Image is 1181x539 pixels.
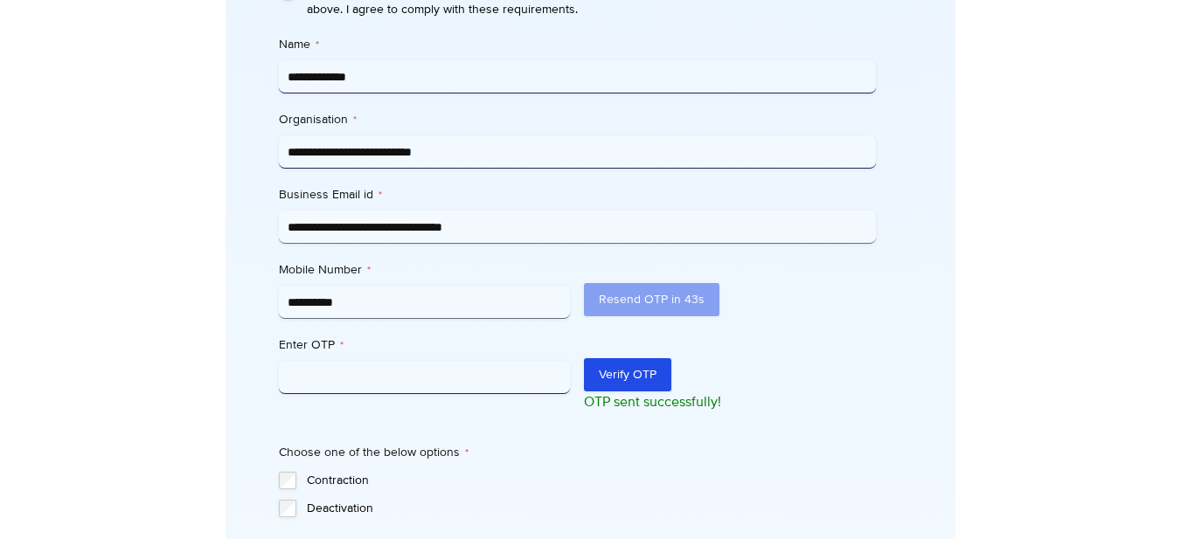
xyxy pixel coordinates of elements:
[584,283,719,316] button: Resend OTP in 43s
[279,186,876,204] label: Business Email id
[279,111,876,128] label: Organisation
[279,444,469,461] legend: Choose one of the below options
[584,358,671,391] button: Verify OTP
[279,36,876,53] label: Name
[279,336,571,354] label: Enter OTP
[584,391,876,412] p: OTP sent successfully!
[279,261,571,279] label: Mobile Number
[307,472,876,489] label: Contraction
[307,500,876,517] label: Deactivation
